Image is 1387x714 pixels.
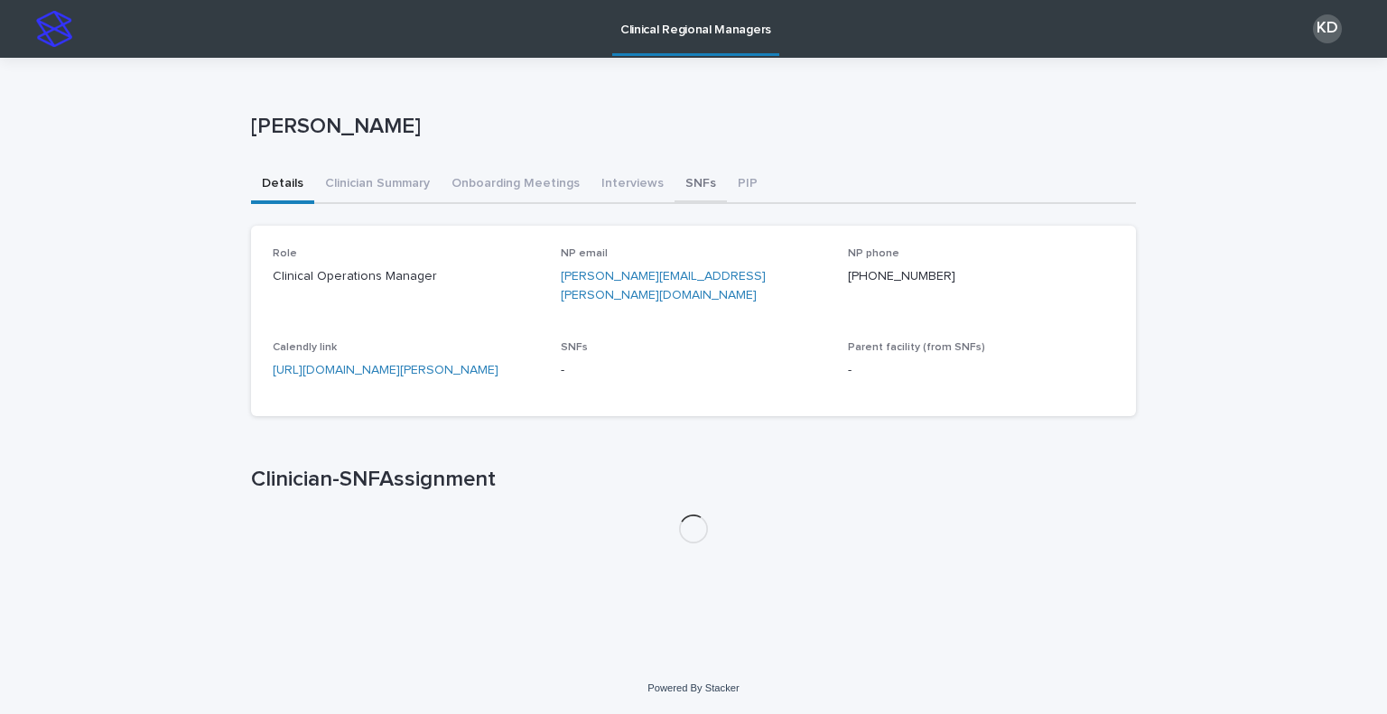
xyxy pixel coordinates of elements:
span: NP email [561,248,608,259]
a: [URL][DOMAIN_NAME][PERSON_NAME] [273,364,498,376]
button: Interviews [591,166,675,204]
p: - [561,361,827,380]
span: NP phone [848,248,899,259]
button: SNFs [675,166,727,204]
span: Calendly link [273,342,337,353]
a: Powered By Stacker [647,682,739,693]
span: SNFs [561,342,588,353]
a: [PHONE_NUMBER] [848,270,955,283]
button: Clinician Summary [314,166,441,204]
span: Parent facility (from SNFs) [848,342,985,353]
a: [PERSON_NAME][EMAIL_ADDRESS][PERSON_NAME][DOMAIN_NAME] [561,270,766,301]
p: [PERSON_NAME] [251,114,1129,140]
button: PIP [727,166,768,204]
p: Clinical Operations Manager [273,267,539,286]
img: stacker-logo-s-only.png [36,11,72,47]
button: Details [251,166,314,204]
button: Onboarding Meetings [441,166,591,204]
h1: Clinician-SNFAssignment [251,467,1136,493]
div: KD [1313,14,1342,43]
span: Role [273,248,297,259]
p: - [848,361,1114,380]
